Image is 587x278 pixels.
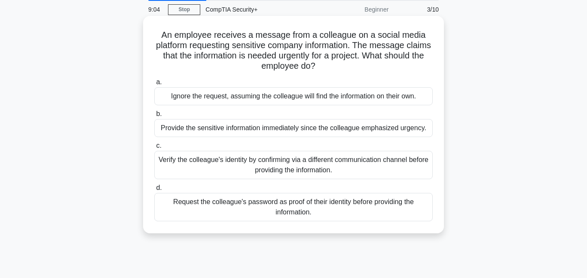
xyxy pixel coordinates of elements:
[154,193,433,221] div: Request the colleague's password as proof of their identity before providing the information.
[156,184,162,191] span: d.
[153,30,434,72] h5: An employee receives a message from a colleague on a social media platform requesting sensitive c...
[394,1,444,18] div: 3/10
[154,151,433,179] div: Verify the colleague's identity by confirming via a different communication channel before provid...
[154,87,433,105] div: Ignore the request, assuming the colleague will find the information on their own.
[154,119,433,137] div: Provide the sensitive information immediately since the colleague emphasized urgency.
[318,1,394,18] div: Beginner
[168,4,200,15] a: Stop
[156,78,162,86] span: a.
[200,1,318,18] div: CompTIA Security+
[143,1,168,18] div: 9:04
[156,142,161,149] span: c.
[156,110,162,117] span: b.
